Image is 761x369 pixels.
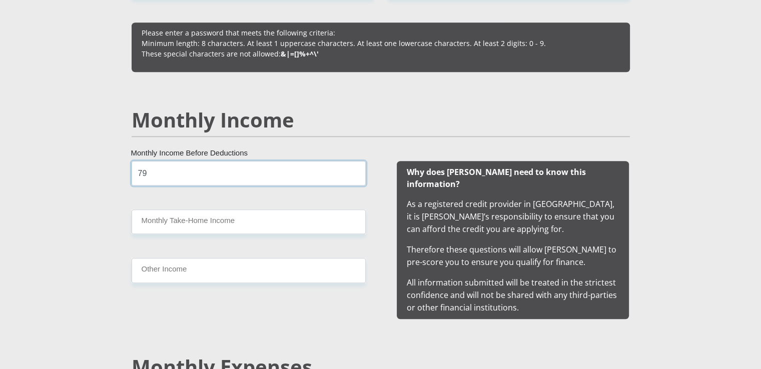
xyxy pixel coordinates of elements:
h2: Monthly Income [132,108,630,132]
input: Monthly Income Before Deductions [132,161,366,185]
b: &|=[]%+^\' [281,49,319,58]
b: Why does [PERSON_NAME] need to know this information? [407,166,586,189]
input: Other Income [132,258,366,282]
p: Please enter a password that meets the following criteria: Minimum length: 8 characters. At least... [142,27,620,59]
span: As a registered credit provider in [GEOGRAPHIC_DATA], it is [PERSON_NAME]’s responsibility to ens... [407,166,619,313]
input: Monthly Take Home Income [132,209,366,234]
